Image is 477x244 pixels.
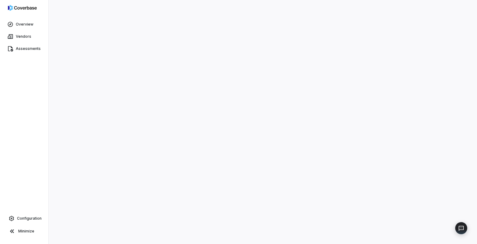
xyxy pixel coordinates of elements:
span: Vendors [16,34,31,39]
a: Configuration [2,213,46,224]
a: Assessments [1,43,47,54]
span: Assessments [16,46,41,51]
span: Overview [16,22,33,27]
span: Configuration [17,216,42,221]
button: Minimize [2,225,46,237]
img: logo-D7KZi-bG.svg [8,5,37,11]
a: Vendors [1,31,47,42]
span: Minimize [18,229,34,234]
a: Overview [1,19,47,30]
